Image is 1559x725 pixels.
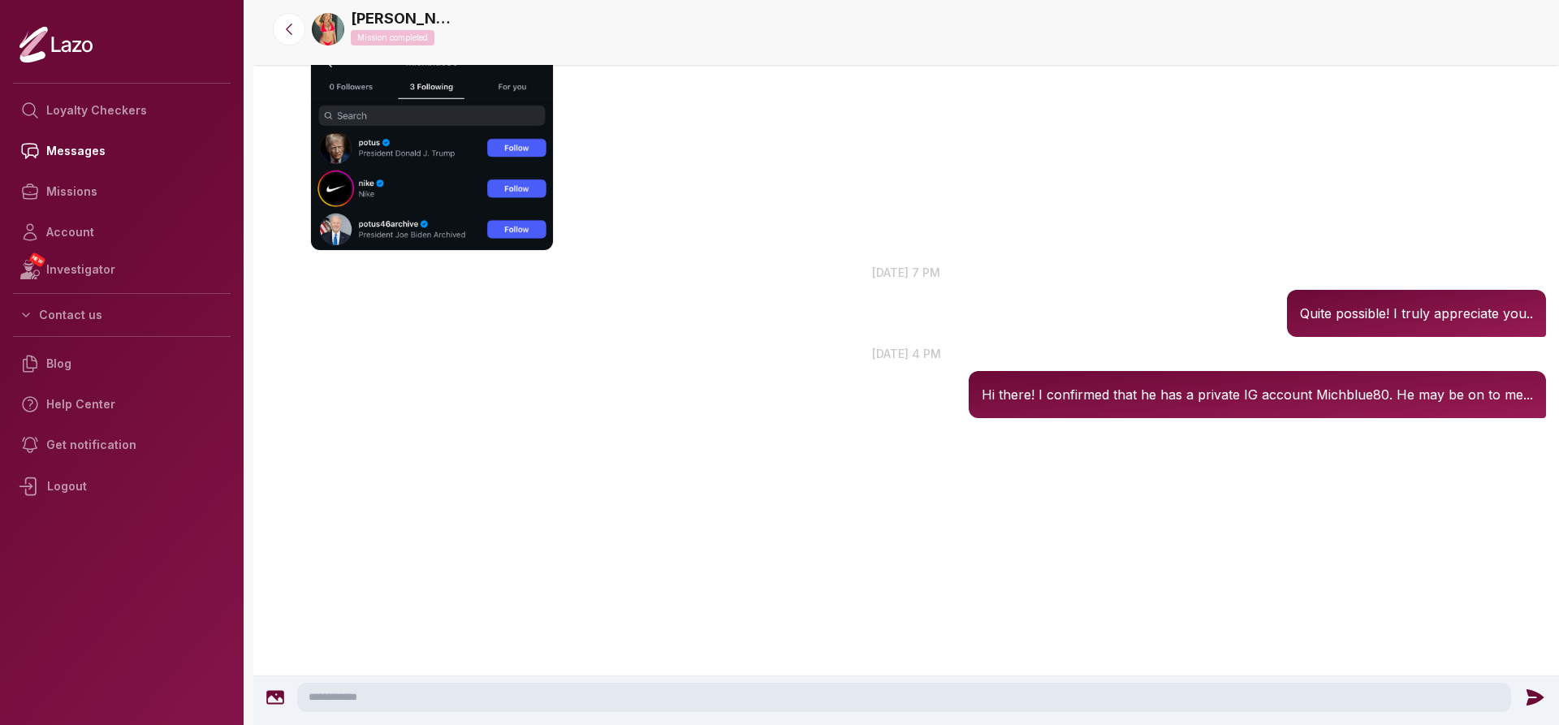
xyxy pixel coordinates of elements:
p: [DATE] 4 pm [253,345,1559,362]
a: Get notification [13,425,231,465]
div: Logout [13,465,231,507]
a: Loyalty Checkers [13,90,231,131]
a: Missions [13,171,231,212]
a: Messages [13,131,231,171]
img: 520ecdbb-042a-4e5d-99ca-1af144eed449 [312,13,344,45]
p: Quite possible! I truly appreciate you.. [1300,303,1533,324]
span: NEW [28,252,46,268]
button: Contact us [13,300,231,330]
p: Mission completed [351,30,434,45]
p: [DATE] 7 pm [253,264,1559,281]
a: [PERSON_NAME] [351,7,456,30]
a: Account [13,212,231,252]
p: Hi there! I confirmed that he has a private IG account Michblue80. He may be on to me... [982,384,1533,405]
a: NEWInvestigator [13,252,231,287]
a: Blog [13,343,231,384]
a: Help Center [13,384,231,425]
